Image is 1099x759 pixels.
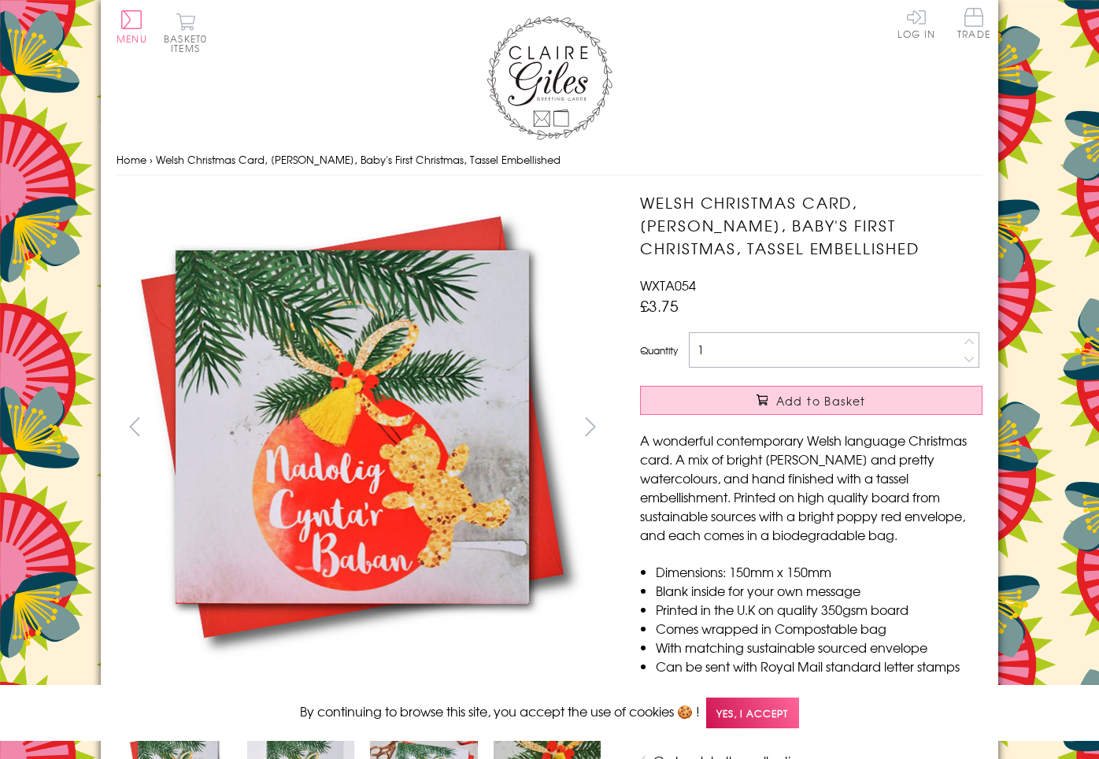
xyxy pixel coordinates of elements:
[487,16,612,140] img: Claire Giles Greetings Cards
[656,562,982,581] li: Dimensions: 150mm x 150mm
[640,191,982,259] h1: Welsh Christmas Card, [PERSON_NAME], Baby's First Christmas, Tassel Embellished
[656,581,982,600] li: Blank inside for your own message
[609,191,1081,664] img: Welsh Christmas Card, Nadolig Llawen, Baby's First Christmas, Tassel Embellished
[150,152,153,167] span: ›
[897,8,935,39] a: Log In
[171,31,207,55] span: 0 items
[117,679,609,698] h3: More views
[776,393,866,409] span: Add to Basket
[957,8,990,42] a: Trade
[957,8,990,39] span: Trade
[640,431,982,544] p: A wonderful contemporary Welsh language Christmas card. A mix of bright [PERSON_NAME] and pretty ...
[706,698,799,728] span: Yes, I accept
[656,638,982,657] li: With matching sustainable sourced envelope
[164,13,207,53] button: Basket0 items
[656,657,982,676] li: Can be sent with Royal Mail standard letter stamps
[117,191,589,663] img: Welsh Christmas Card, Nadolig Llawen, Baby's First Christmas, Tassel Embellished
[656,600,982,619] li: Printed in the U.K on quality 350gsm board
[573,409,609,444] button: next
[156,152,561,167] span: Welsh Christmas Card, [PERSON_NAME], Baby's First Christmas, Tassel Embellished
[117,10,147,43] button: Menu
[117,152,146,167] a: Home
[640,386,982,415] button: Add to Basket
[117,31,147,46] span: Menu
[640,276,696,294] span: WXTA054
[640,294,679,317] span: £3.75
[117,409,152,444] button: prev
[117,144,982,176] nav: breadcrumbs
[656,619,982,638] li: Comes wrapped in Compostable bag
[640,343,678,357] label: Quantity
